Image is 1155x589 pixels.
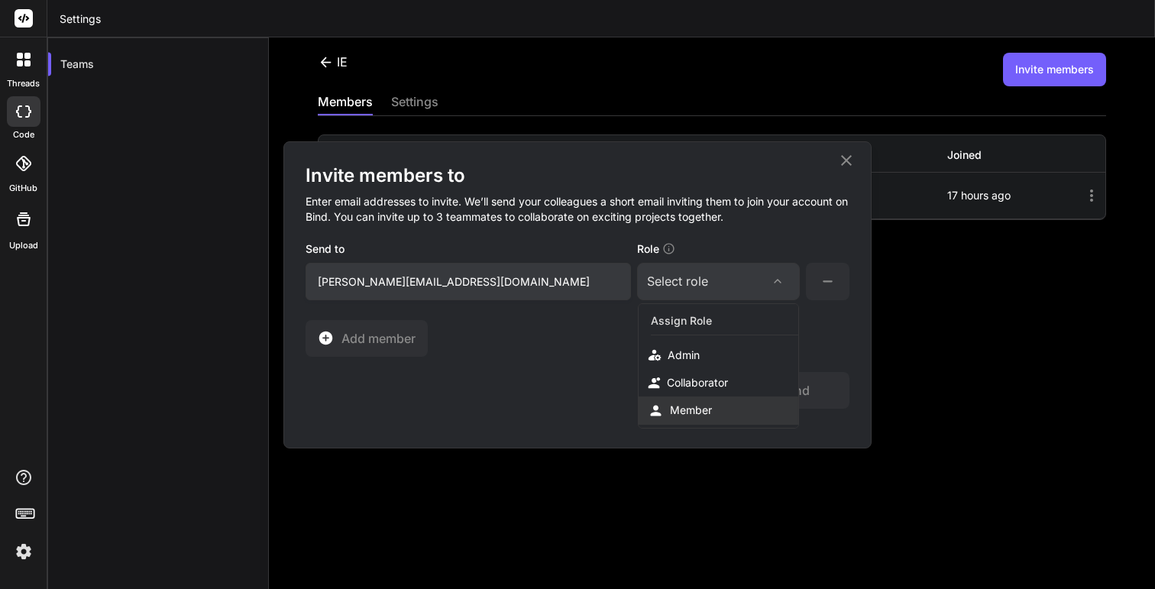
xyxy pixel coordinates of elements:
[637,241,675,263] label: Role
[341,329,416,348] span: Add member
[668,348,700,363] div: Admin
[306,320,428,357] button: Add member
[639,396,798,425] div: Member
[639,307,798,369] div: Assign RoleAdmin
[306,188,849,240] h4: Enter email addresses to invite. We’ll send your colleagues a short email inviting them to join y...
[639,369,798,396] div: Collaborator
[667,375,728,390] div: Collaborator
[670,403,712,418] div: Member
[647,272,708,290] div: Select role
[647,272,790,290] div: Select role
[306,163,849,188] h2: Invite members to
[306,241,345,263] label: Send to
[306,263,631,300] input: Enter team member email
[651,307,799,335] div: Assign Role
